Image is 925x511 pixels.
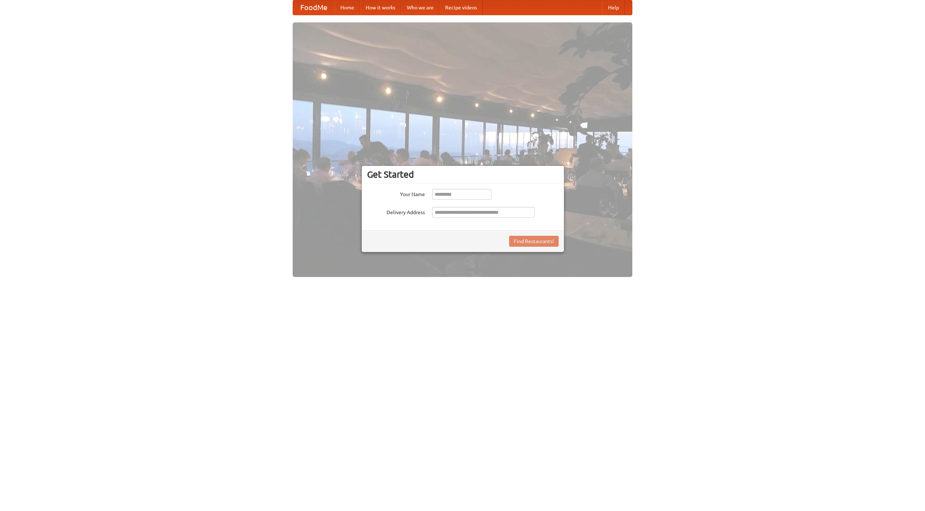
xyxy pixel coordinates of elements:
a: Home [335,0,360,15]
a: FoodMe [293,0,335,15]
a: Who we are [401,0,439,15]
a: How it works [360,0,401,15]
button: Find Restaurants! [509,236,559,247]
a: Recipe videos [439,0,483,15]
label: Your Name [367,189,425,198]
a: Help [602,0,625,15]
label: Delivery Address [367,207,425,216]
h3: Get Started [367,169,559,180]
